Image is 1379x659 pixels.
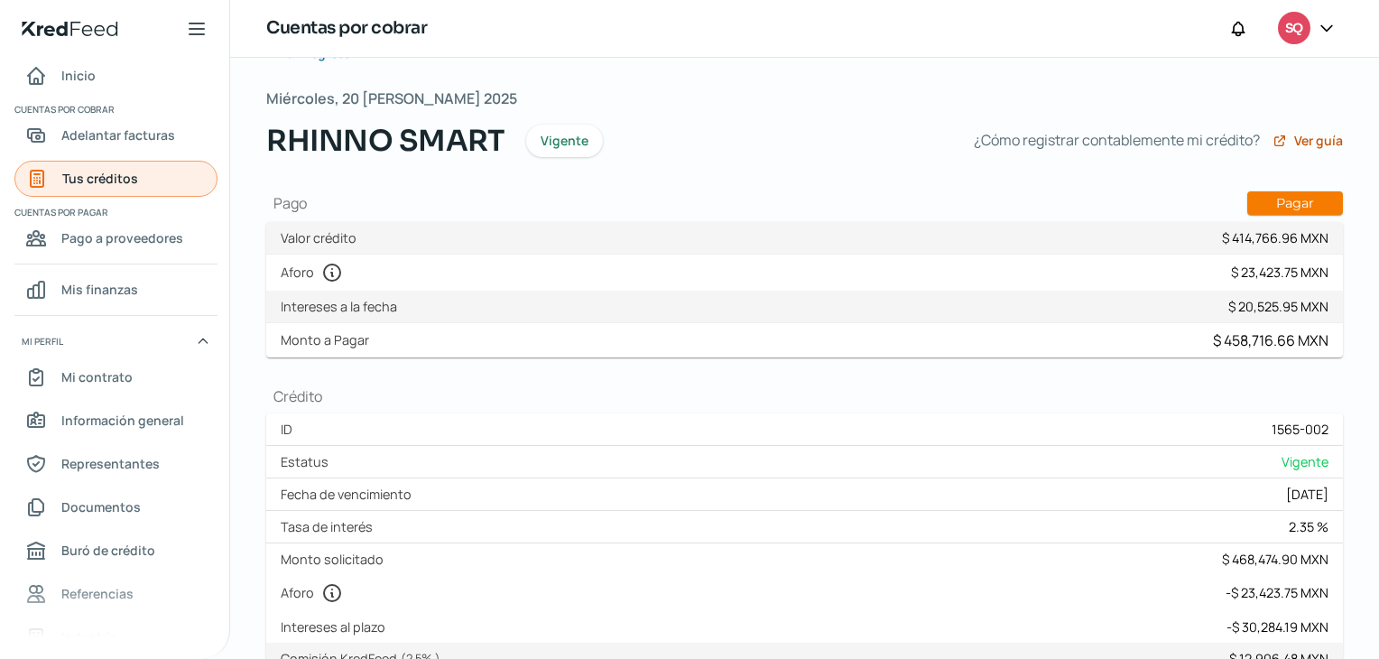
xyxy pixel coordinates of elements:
div: - $ 30,284.19 MXN [1226,618,1328,636]
a: Ver guía [1273,134,1343,148]
span: Adelantar facturas [61,124,175,146]
span: Miércoles, 20 [PERSON_NAME] 2025 [266,86,517,112]
span: Pago a proveedores [61,227,183,249]
div: $ 468,474.90 MXN [1222,551,1328,568]
h1: Pago [266,191,1343,215]
button: Pagar [1247,191,1343,215]
div: 1565-002 [1272,421,1328,438]
label: Estatus [281,453,336,470]
a: Adelantar facturas [14,117,217,153]
a: Inicio [14,58,217,94]
h1: Crédito [266,386,1343,406]
a: Referencias [14,576,217,612]
span: SQ [1285,18,1302,40]
label: Valor crédito [281,229,364,246]
span: Cuentas por pagar [14,204,215,220]
span: Mi contrato [61,366,133,388]
span: Representantes [61,452,160,475]
span: Cuentas por cobrar [14,101,215,117]
span: Tus créditos [62,167,138,190]
div: $ 23,423.75 MXN [1231,264,1328,281]
label: Aforo [281,582,350,604]
label: ID [281,421,300,438]
label: Fecha de vencimiento [281,486,419,503]
a: Mi contrato [14,359,217,395]
span: Ver guía [1294,135,1343,147]
span: Documentos [61,496,141,518]
div: $ 414,766.96 MXN [1222,229,1328,246]
a: Documentos [14,489,217,525]
label: Intereses a la fecha [281,298,404,315]
span: Mi perfil [22,333,63,349]
span: Vigente [541,135,588,147]
span: Vigente [1282,453,1328,470]
a: Industria [14,619,217,655]
span: Regresar [302,47,356,60]
span: RHINNO SMART [266,119,504,162]
div: [DATE] [1286,486,1328,503]
label: Tasa de interés [281,518,380,535]
span: ¿Cómo registrar contablemente mi crédito? [974,127,1260,153]
a: Tus créditos [14,161,217,197]
div: 2.35 % [1289,518,1328,535]
label: Monto a Pagar [281,331,376,348]
a: Pago a proveedores [14,220,217,256]
a: Buró de crédito [14,533,217,569]
a: Información general [14,403,217,439]
h1: Cuentas por cobrar [266,15,427,42]
span: Mis finanzas [61,278,138,301]
span: Referencias [61,582,134,605]
label: Intereses al plazo [281,618,393,636]
span: Industria [61,626,117,648]
div: $ 458,716.66 MXN [1213,330,1328,350]
span: Inicio [61,64,96,87]
div: - $ 23,423.75 MXN [1226,584,1328,601]
span: Información general [61,409,184,432]
label: Aforo [281,262,350,283]
span: Buró de crédito [61,539,155,562]
label: Monto solicitado [281,551,391,568]
a: Mis finanzas [14,272,217,308]
a: Representantes [14,446,217,482]
div: $ 20,525.95 MXN [1228,298,1328,315]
